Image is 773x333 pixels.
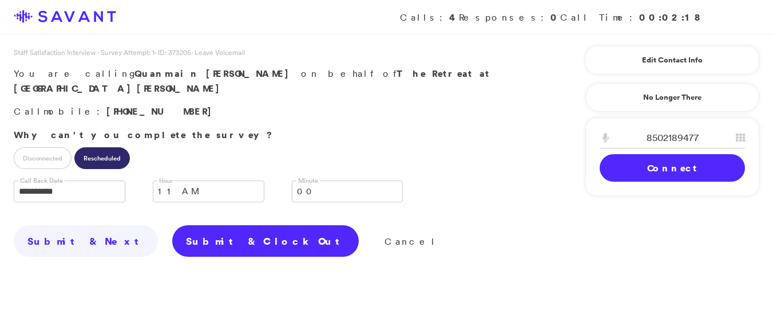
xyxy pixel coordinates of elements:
[106,105,217,117] span: [PHONE_NUMBER]
[74,147,130,169] label: Rescheduled
[14,147,72,169] label: Disconnected
[206,67,295,80] span: [PERSON_NAME]
[14,225,158,257] a: Submit & Next
[14,48,245,57] span: Staff Satisfaction Interview - Survey Attempt: 1 - Leave Voicemail
[550,11,560,23] strong: 0
[154,48,191,57] span: - ID: 373205
[18,177,65,185] label: Call Back Date
[600,154,745,182] a: Connect
[157,177,175,185] label: Hour
[14,128,282,141] strong: Why can't you complete the survey?
[449,11,459,23] strong: 4
[384,236,438,247] a: Cancel
[14,66,542,96] p: You are calling on behalf of
[172,225,359,257] a: Submit & Clock Out
[296,177,320,185] label: Minute
[134,67,200,80] span: Quanmain
[43,105,97,117] span: mobile
[14,104,542,119] p: Call :
[639,11,702,23] strong: 00:02:18
[600,51,745,69] a: Edit Contact Info
[158,181,244,202] span: 11 AM
[297,181,383,202] span: 00
[585,83,759,112] a: No Longer There
[14,67,490,95] strong: The Retreat at [GEOGRAPHIC_DATA][PERSON_NAME]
